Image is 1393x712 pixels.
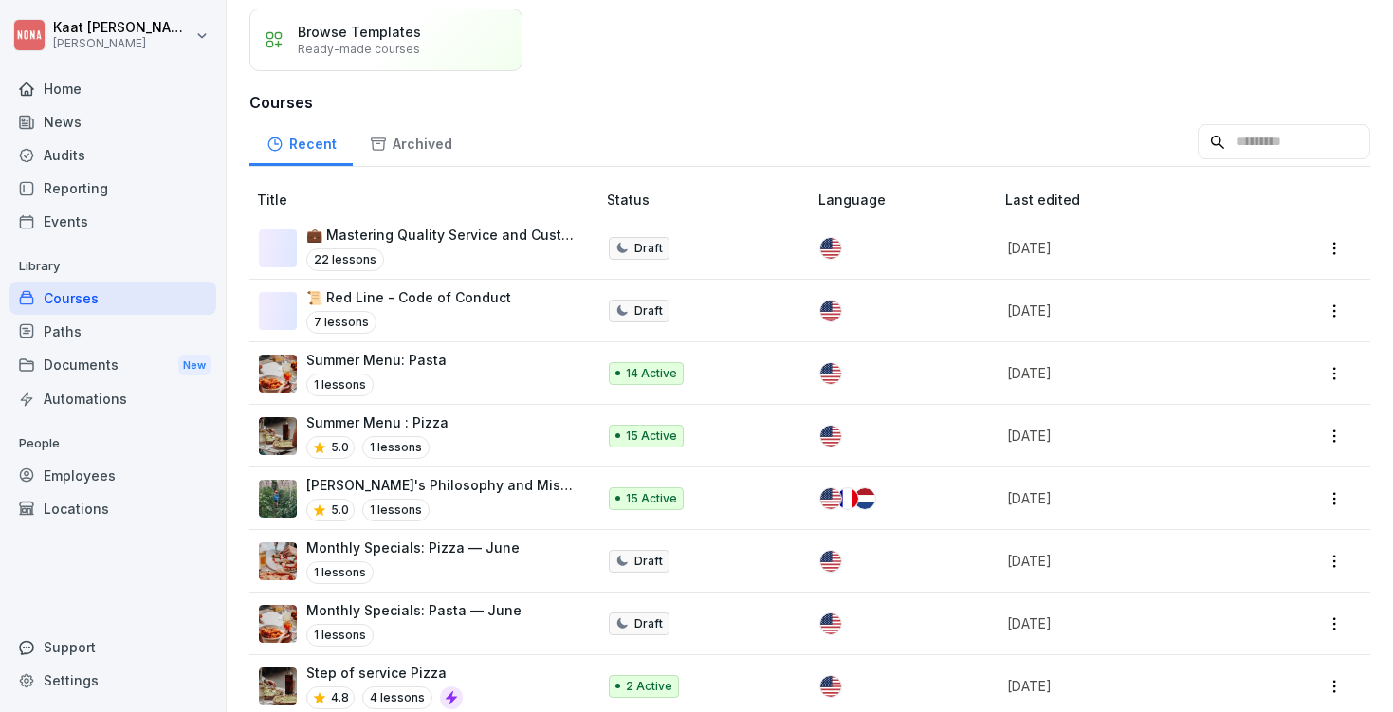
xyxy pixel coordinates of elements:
[306,412,449,432] p: Summer Menu : Pizza
[306,600,522,620] p: Monthly Specials: Pasta — June
[9,251,216,282] p: Library
[820,426,841,447] img: us.svg
[259,417,297,455] img: l2vh19n2q7kz6s3t5892pad2.png
[53,20,192,36] p: Kaat [PERSON_NAME]
[634,553,663,570] p: Draft
[634,302,663,319] p: Draft
[837,488,858,509] img: fr.svg
[634,615,663,632] p: Draft
[820,551,841,572] img: us.svg
[818,190,999,210] p: Language
[854,488,875,509] img: nl.svg
[1007,488,1254,508] p: [DATE]
[9,315,216,348] a: Paths
[249,91,1370,114] h3: Courses
[331,689,349,706] p: 4.8
[820,488,841,509] img: us.svg
[820,676,841,697] img: us.svg
[9,382,216,415] a: Automations
[626,678,672,695] p: 2 Active
[9,348,216,383] div: Documents
[9,664,216,697] a: Settings
[306,663,463,683] p: Step of service Pizza
[1007,301,1254,320] p: [DATE]
[9,205,216,238] a: Events
[626,490,677,507] p: 15 Active
[259,667,297,705] img: uzwwkq2p98nzhjc6972fb4z7.png
[362,436,430,459] p: 1 lessons
[634,240,663,257] p: Draft
[178,355,211,376] div: New
[306,538,520,557] p: Monthly Specials: Pizza — June
[9,172,216,205] a: Reporting
[1007,613,1254,633] p: [DATE]
[53,37,192,50] p: [PERSON_NAME]
[298,42,420,56] p: Ready-made courses
[306,350,447,370] p: Summer Menu: Pasta
[9,492,216,525] a: Locations
[9,72,216,105] a: Home
[820,238,841,259] img: us.svg
[259,355,297,393] img: i75bwr3lke107x3pjivkuo40.png
[331,439,349,456] p: 5.0
[9,282,216,315] a: Courses
[298,24,421,40] p: Browse Templates
[626,428,677,445] p: 15 Active
[306,311,376,334] p: 7 lessons
[249,118,353,166] a: Recent
[257,190,599,210] p: Title
[607,190,810,210] p: Status
[259,542,297,580] img: ao57u8bxhtxwub0eow4jhlen.png
[9,105,216,138] a: News
[259,480,297,518] img: cktznsg10ahe3ln2ptfp89y3.png
[1007,426,1254,446] p: [DATE]
[306,225,577,245] p: 💼 Mastering Quality Service and Customer Interaction
[306,561,374,584] p: 1 lessons
[1007,363,1254,383] p: [DATE]
[1007,676,1254,696] p: [DATE]
[9,138,216,172] a: Audits
[306,374,374,396] p: 1 lessons
[1005,190,1276,210] p: Last edited
[1007,551,1254,571] p: [DATE]
[306,287,511,307] p: 📜 Red Line - Code of Conduct
[820,363,841,384] img: us.svg
[331,502,349,519] p: 5.0
[9,429,216,459] p: People
[820,613,841,634] img: us.svg
[9,348,216,383] a: DocumentsNew
[9,459,216,492] a: Employees
[353,118,468,166] a: Archived
[306,248,384,271] p: 22 lessons
[1007,238,1254,258] p: [DATE]
[626,365,677,382] p: 14 Active
[9,630,216,664] div: Support
[306,624,374,647] p: 1 lessons
[820,301,841,321] img: us.svg
[306,475,577,495] p: [PERSON_NAME]'s Philosophy and Mission
[362,686,432,709] p: 4 lessons
[259,605,297,643] img: ni0ld400er7udb41h3l28f0j.png
[362,499,430,521] p: 1 lessons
